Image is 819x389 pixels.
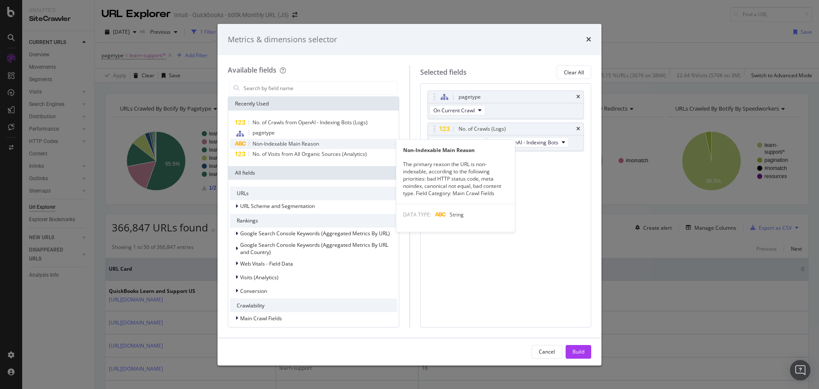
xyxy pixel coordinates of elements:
div: Open Intercom Messenger [790,360,810,380]
div: The primary reason the URL is non-indexable, according to the following priorities: bad HTTP stat... [396,161,515,197]
button: Cancel [531,345,562,359]
div: times [576,94,580,99]
div: modal [218,24,601,366]
span: pagetype [253,129,275,136]
span: No. of Visits from All Organic Sources (Analytics) [253,150,367,158]
div: Cancel [539,348,555,355]
span: DATA TYPE: [403,211,431,218]
div: pagetype [459,93,481,101]
div: Crawlability [230,298,397,312]
input: Search by field name [243,82,397,94]
span: URL Scheme and Segmentation [240,202,315,210]
span: No. of Crawls from OpenAI - Indexing Bots (Logs) [253,119,368,126]
div: times [586,34,591,45]
div: Selected fields [420,67,467,77]
button: Build [566,345,591,359]
div: Rankings [230,214,397,228]
div: pagetypetimesOn Current Crawl [427,91,584,119]
div: Metrics & dimensions selector [228,34,337,45]
span: On Current Crawl [433,107,475,114]
span: Google Search Console Keywords (Aggregated Metrics By URL) [240,230,390,237]
div: All fields [228,166,399,180]
span: Main Crawl Fields [240,315,282,322]
button: Clear All [557,65,591,79]
div: URLs [230,187,397,200]
div: Build [572,348,584,355]
div: Clear All [564,69,584,76]
div: Non-Indexable Main Reason [396,146,515,154]
span: Non-Indexable Main Reason [253,140,319,147]
div: No. of Crawls (Logs)timesOn Current CrawlFrom OpenAI - Indexing Bots [427,123,584,151]
span: Web Vitals - Field Data [240,260,293,267]
span: Visits (Analytics) [240,274,279,281]
div: No. of Crawls (Logs) [459,125,506,133]
button: On Current Crawl [430,105,485,115]
span: From OpenAI - Indexing Bots [491,139,558,146]
div: times [576,126,580,132]
span: Conversion [240,287,267,295]
div: Available fields [228,65,276,75]
button: From OpenAI - Indexing Bots [487,137,569,147]
button: On Current Crawl [430,137,485,147]
span: String [450,211,464,218]
div: Recently Used [228,97,399,111]
span: Google Search Console Keywords (Aggregated Metrics By URL and Country) [240,241,388,256]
